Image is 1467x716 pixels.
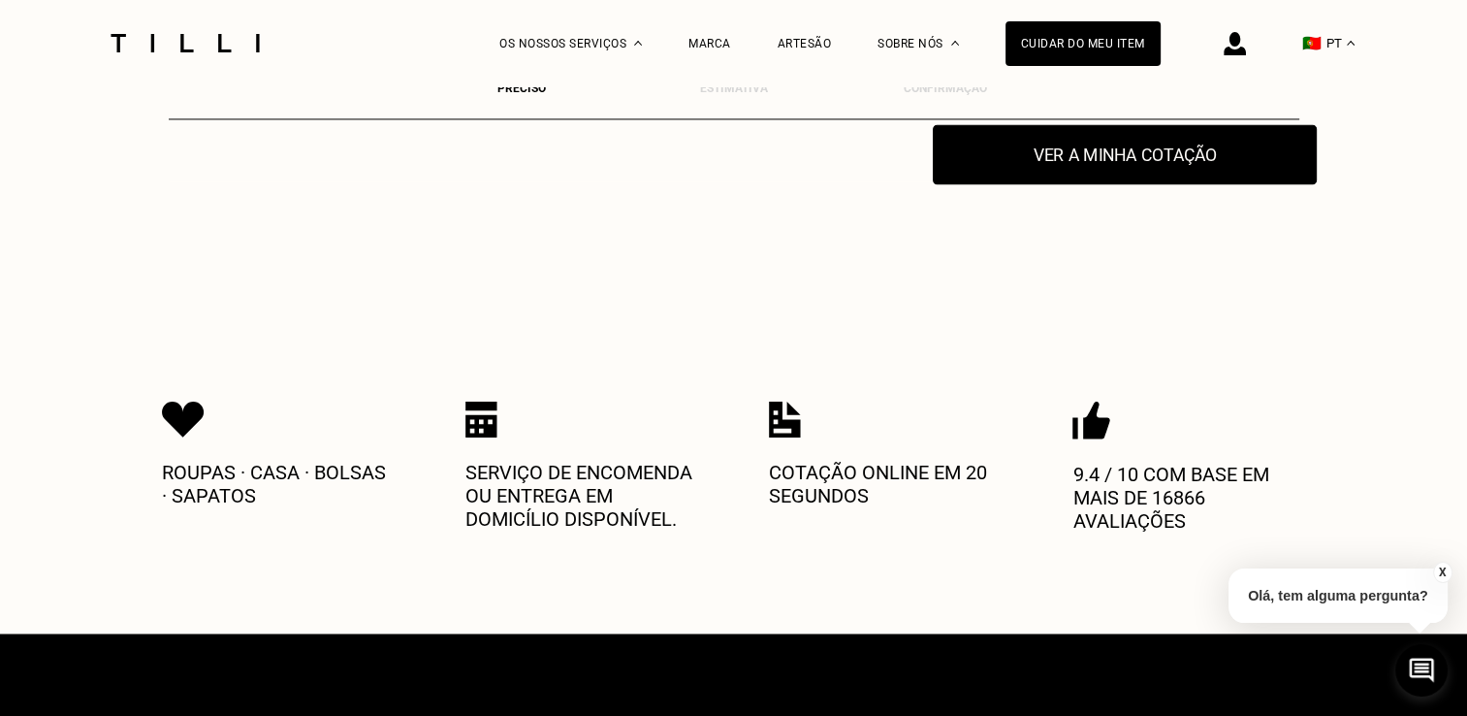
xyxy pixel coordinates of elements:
[1224,32,1246,55] img: ícone de login
[634,41,642,46] img: Menu suspenso
[1433,562,1452,583] button: X
[933,124,1317,184] button: Ver a minha cotação
[162,401,205,438] img: Icon
[162,461,395,507] p: Roupas · Casa · Bolsas · Sapatos
[778,37,832,50] a: Artesão
[425,81,619,95] div: Preciso
[637,81,831,95] div: Estimativa
[951,41,959,46] img: Menu suspenso sobre
[769,401,801,438] img: Icon
[465,401,497,438] img: Icon
[1072,401,1110,439] img: Icon
[465,461,698,531] p: Serviço de encomenda ou entrega em domicílio disponível.
[104,34,267,52] img: Logotipo do serviço de costura Tilli
[769,461,1002,507] p: Cotação online em 20 segundos
[1005,21,1161,66] a: Cuidar do meu item
[688,37,731,50] a: Marca
[1228,569,1448,623] p: Olá, tem alguma pergunta?
[1347,41,1355,46] img: menu déroulant
[848,81,1042,95] div: Confirmação
[1302,34,1322,52] span: 🇵🇹
[1072,463,1305,533] p: 9.4 / 10 com base em mais de 16866 avaliações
